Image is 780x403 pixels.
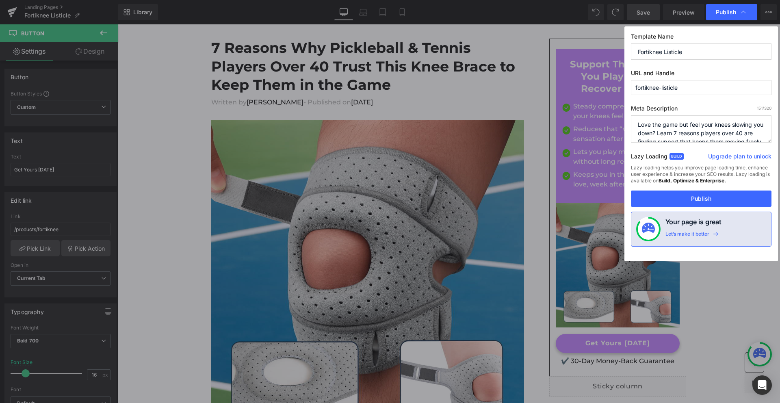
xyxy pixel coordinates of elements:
[129,74,186,82] font: [PERSON_NAME]
[94,73,407,83] p: Written by - Published on
[456,100,557,119] p: Reduces that “worn out” sensation after matches
[456,77,557,97] p: Steady compression helps your knees feel more secure
[631,33,771,43] label: Template Name
[642,223,655,236] img: onboarding-status.svg
[716,9,736,16] span: Publish
[669,153,684,160] span: Build
[631,151,667,165] label: Lazy Loading
[444,34,557,71] h3: Support That Helps You Play More, Recover Easier
[438,310,563,329] a: Get Yours [DATE]
[631,165,771,191] div: Lazy loading helps you improve page loading time, enhance user experience & increase your SEO res...
[665,217,721,231] h4: Your page is great
[234,74,256,82] span: [DATE]
[757,106,763,110] span: 151
[456,145,557,165] p: Keeps you in the game you love, week after week
[456,123,557,142] p: Lets you play more often without long recovery days
[94,14,407,70] h1: 7 Reasons Why Pickleball & Tennis Players Over 40 Trust This Knee Brace to Keep Them in the Game
[665,231,709,241] div: Let’s make it better
[659,178,726,184] strong: Build, Optimize & Enterprise.
[752,375,772,395] div: Open Intercom Messenger
[708,152,771,164] a: Upgrade plan to unlock
[631,115,771,143] textarea: Love the game but feel your knees slowing you down? Learn 7 reasons players over 40 are finding s...
[631,191,771,207] button: Publish
[631,69,771,80] label: URL and Handle
[438,332,563,342] p: ✔️ 30-Day Money-Back Guarantee
[757,106,771,110] span: /320
[631,105,771,115] label: Meta Description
